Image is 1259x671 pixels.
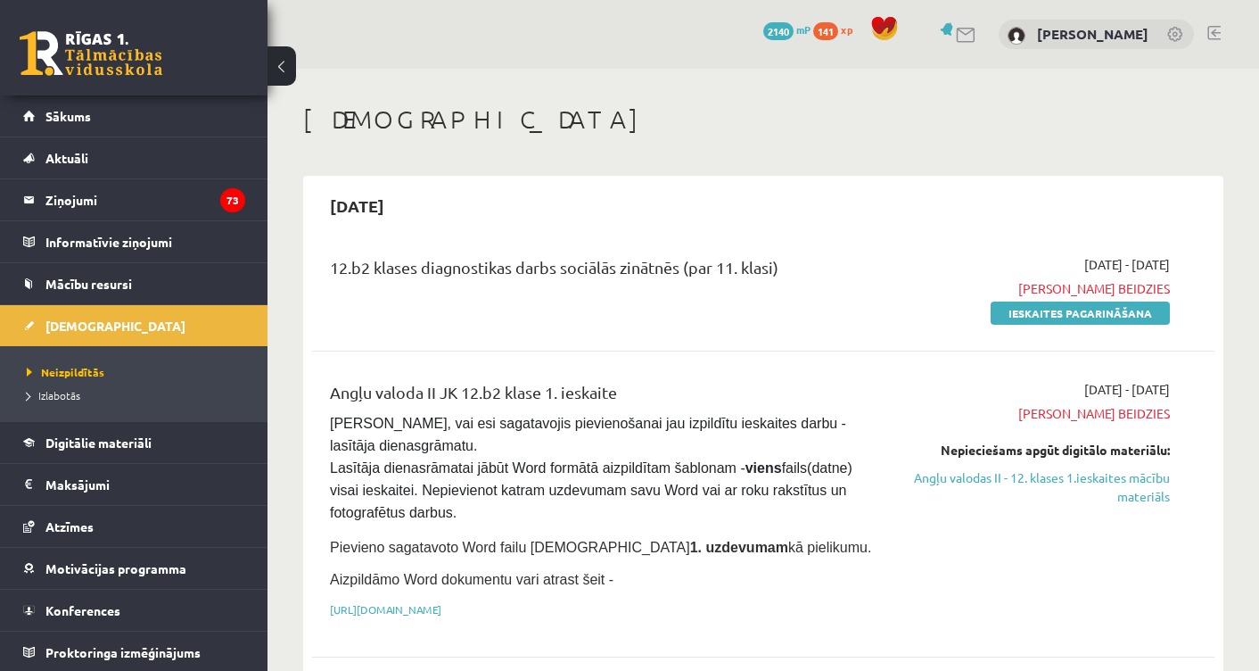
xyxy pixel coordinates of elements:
span: Sākums [45,108,91,124]
img: Tīna Elizabete Klipa [1008,27,1025,45]
a: Atzīmes [23,506,245,547]
span: Izlabotās [27,388,80,402]
strong: viens [745,460,782,476]
span: 2140 [763,22,794,40]
a: Sākums [23,95,245,137]
span: [PERSON_NAME] beidzies [908,279,1170,298]
a: Ieskaites pagarināšana [991,302,1170,325]
div: Angļu valoda II JK 12.b2 klase 1. ieskaite [330,380,881,413]
div: Nepieciešams apgūt digitālo materiālu: [908,441,1170,460]
span: mP [796,22,811,37]
a: Izlabotās [27,387,250,403]
span: Motivācijas programma [45,560,186,576]
legend: Maksājumi [45,464,245,505]
a: Mācību resursi [23,263,245,304]
legend: Ziņojumi [45,179,245,220]
a: Neizpildītās [27,364,250,380]
span: Mācību resursi [45,276,132,292]
a: 2140 mP [763,22,811,37]
a: [DEMOGRAPHIC_DATA] [23,305,245,346]
span: [DEMOGRAPHIC_DATA] [45,318,185,334]
a: Informatīvie ziņojumi [23,221,245,262]
span: [PERSON_NAME], vai esi sagatavojis pievienošanai jau izpildītu ieskaites darbu - lasītāja dienasg... [330,416,856,520]
span: Aktuāli [45,150,88,166]
a: Motivācijas programma [23,548,245,589]
i: 73 [220,188,245,212]
legend: Informatīvie ziņojumi [45,221,245,262]
a: 141 xp [813,22,861,37]
span: xp [841,22,852,37]
span: Atzīmes [45,518,94,534]
span: Pievieno sagatavoto Word failu [DEMOGRAPHIC_DATA] kā pielikumu. [330,540,871,555]
a: Digitālie materiāli [23,422,245,463]
span: [DATE] - [DATE] [1084,380,1170,399]
a: [PERSON_NAME] [1037,25,1148,43]
span: Proktoringa izmēģinājums [45,644,201,660]
div: 12.b2 klases diagnostikas darbs sociālās zinātnēs (par 11. klasi) [330,255,881,288]
strong: 1. uzdevumam [690,540,788,555]
a: Konferences [23,590,245,631]
a: Rīgas 1. Tālmācības vidusskola [20,31,162,76]
span: Konferences [45,602,120,618]
span: Aizpildāmo Word dokumentu vari atrast šeit - [330,572,613,587]
span: Digitālie materiāli [45,435,152,451]
a: Ziņojumi73 [23,179,245,220]
a: Aktuāli [23,137,245,178]
h2: [DATE] [312,185,402,227]
span: 141 [813,22,838,40]
a: Maksājumi [23,464,245,505]
span: [DATE] - [DATE] [1084,255,1170,274]
a: Angļu valodas II - 12. klases 1.ieskaites mācību materiāls [908,468,1170,506]
span: Neizpildītās [27,365,104,379]
h1: [DEMOGRAPHIC_DATA] [303,104,1223,135]
span: [PERSON_NAME] beidzies [908,404,1170,423]
a: [URL][DOMAIN_NAME] [330,602,441,617]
